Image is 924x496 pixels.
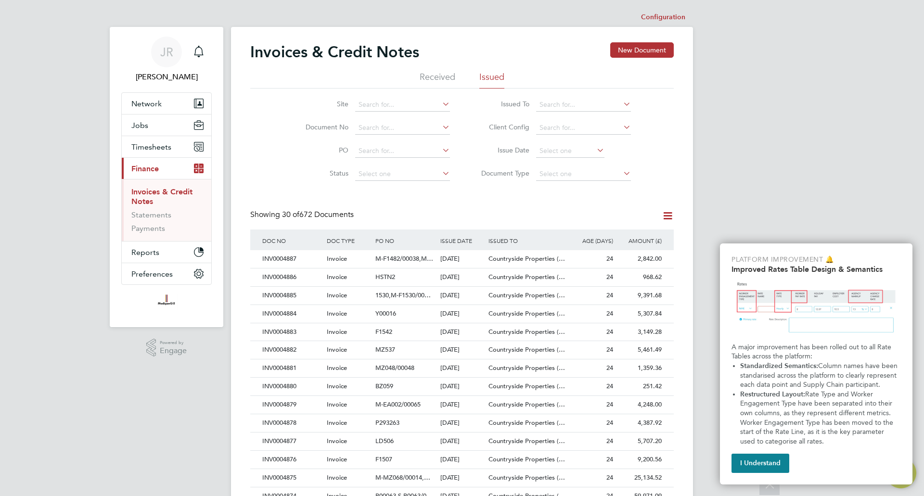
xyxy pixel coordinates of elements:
button: New Document [610,42,674,58]
span: Countryside Properties (… [488,382,565,390]
span: Invoice [327,273,347,281]
label: Issue Date [474,146,529,154]
span: 24 [606,345,613,354]
div: DOC TYPE [324,229,373,252]
span: Countryside Properties (… [488,254,565,263]
div: INV0004885 [260,287,324,305]
div: [DATE] [438,451,487,469]
span: MZ537 [375,345,395,354]
span: 24 [606,364,613,372]
label: Site [293,100,348,108]
div: 4,248.00 [616,396,664,414]
div: INV0004887 [260,250,324,268]
div: [DATE] [438,305,487,323]
div: 25,134.52 [616,469,664,487]
div: 4,387.92 [616,414,664,432]
div: 3,149.28 [616,323,664,341]
div: AGE (DAYS) [567,229,616,252]
span: Invoice [327,400,347,408]
span: 24 [606,309,613,318]
span: JR [160,46,173,58]
span: Finance [131,164,159,173]
div: [DATE] [438,378,487,395]
span: M-F1482/00038,M… [375,254,433,263]
input: Search for... [355,98,450,112]
button: I Understand [731,454,789,473]
div: 5,707.20 [616,432,664,450]
span: 1530,M-F1530/00… [375,291,431,299]
span: Invoice [327,382,347,390]
span: Invoice [327,254,347,263]
span: Countryside Properties (… [488,291,565,299]
span: Invoice [327,473,347,482]
span: M-MZ068/00014,… [375,473,430,482]
div: 2,842.00 [616,250,664,268]
div: 1,359.36 [616,359,664,377]
span: Timesheets [131,142,171,152]
span: HSTN2 [375,273,395,281]
h2: Improved Rates Table Design & Semantics [731,265,901,274]
div: ISSUED TO [486,229,567,252]
div: INV0004876 [260,451,324,469]
span: Reports [131,248,159,257]
span: 672 Documents [282,210,354,219]
strong: Restructured Layout: [740,390,805,398]
div: [DATE] [438,414,487,432]
div: Showing [250,210,356,220]
a: Go to home page [121,294,212,310]
span: Invoice [327,309,347,318]
div: [DATE] [438,469,487,487]
div: INV0004875 [260,469,324,487]
div: INV0004879 [260,396,324,414]
span: Invoice [327,345,347,354]
span: 24 [606,328,613,336]
div: INV0004883 [260,323,324,341]
input: Search for... [355,144,450,158]
div: INV0004880 [260,378,324,395]
div: [DATE] [438,287,487,305]
span: Network [131,99,162,108]
span: Countryside Properties (… [488,419,565,427]
div: [DATE] [438,250,487,268]
a: Go to account details [121,37,212,83]
span: 24 [606,419,613,427]
label: Client Config [474,123,529,131]
label: Document No [293,123,348,131]
div: 9,391.68 [616,287,664,305]
span: Engage [160,347,187,355]
strong: Standardized Semantics: [740,362,818,370]
span: Countryside Properties (… [488,309,565,318]
span: Countryside Properties (… [488,273,565,281]
input: Select one [536,144,604,158]
span: Countryside Properties (… [488,437,565,445]
p: A major improvement has been rolled out to all Rate Tables across the platform: [731,343,901,361]
div: [DATE] [438,323,487,341]
label: PO [293,146,348,154]
span: Jobs [131,121,148,130]
span: Countryside Properties (… [488,473,565,482]
span: Invoice [327,364,347,372]
span: Invoice [327,419,347,427]
div: INV0004881 [260,359,324,377]
li: Received [420,71,455,89]
li: Issued [479,71,504,89]
span: M-EA002/00065 [375,400,421,408]
span: 24 [606,273,613,281]
input: Select one [355,167,450,181]
nav: Main navigation [110,27,223,327]
span: BZ059 [375,382,393,390]
span: MZ048/00048 [375,364,414,372]
span: 30 of [282,210,299,219]
div: [DATE] [438,432,487,450]
span: Countryside Properties (… [488,455,565,463]
div: 5,461.49 [616,341,664,359]
div: Improved Rate Table Semantics [720,243,912,484]
span: Invoice [327,328,347,336]
div: 968.62 [616,268,664,286]
p: Platform Improvement 🔔 [731,255,901,265]
div: INV0004877 [260,432,324,450]
label: Document Type [474,169,529,178]
span: Powered by [160,339,187,347]
span: Countryside Properties (… [488,328,565,336]
div: [DATE] [438,341,487,359]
